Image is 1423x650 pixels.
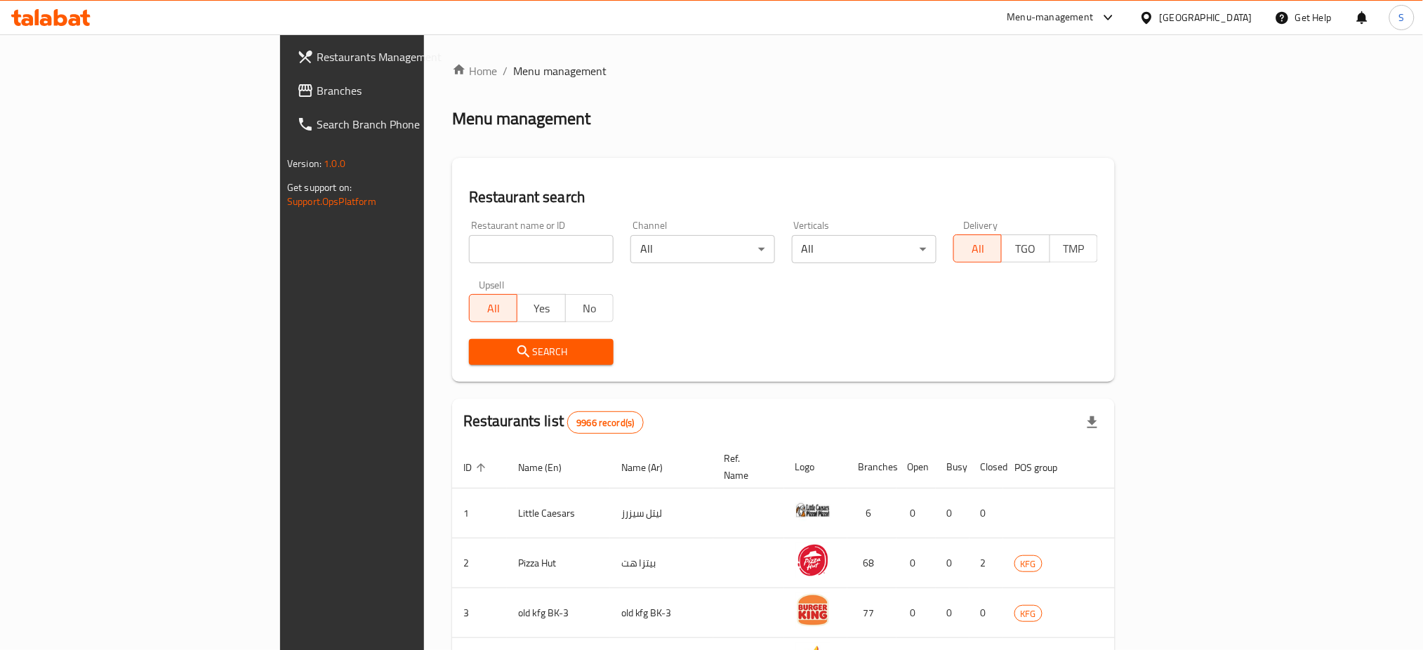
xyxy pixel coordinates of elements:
[317,82,507,99] span: Branches
[1001,234,1050,263] button: TGO
[513,62,607,79] span: Menu management
[507,588,610,638] td: old kfg BK-3
[621,459,681,476] span: Name (Ar)
[287,192,376,211] a: Support.OpsPlatform
[969,446,1003,489] th: Closed
[936,489,969,538] td: 0
[317,48,507,65] span: Restaurants Management
[1014,459,1075,476] span: POS group
[1050,234,1098,263] button: TMP
[795,543,830,578] img: Pizza Hut
[1015,606,1042,622] span: KFG
[507,538,610,588] td: Pizza Hut
[1056,239,1092,259] span: TMP
[287,178,352,197] span: Get support on:
[960,239,996,259] span: All
[479,280,505,290] label: Upsell
[469,187,1098,208] h2: Restaurant search
[1007,9,1094,26] div: Menu-management
[936,538,969,588] td: 0
[795,592,830,628] img: old kfg BK-3
[896,538,936,588] td: 0
[963,220,998,230] label: Delivery
[452,62,1115,79] nav: breadcrumb
[463,411,644,434] h2: Restaurants list
[507,489,610,538] td: Little Caesars
[847,538,896,588] td: 68
[610,489,713,538] td: ليتل سيزرز
[610,588,713,638] td: old kfg BK-3
[452,107,590,130] h2: Menu management
[610,538,713,588] td: بيتزا هت
[847,588,896,638] td: 77
[896,489,936,538] td: 0
[469,235,614,263] input: Search for restaurant name or ID..
[469,294,517,322] button: All
[324,154,345,173] span: 1.0.0
[565,294,614,322] button: No
[630,235,775,263] div: All
[567,411,643,434] div: Total records count
[784,446,847,489] th: Logo
[475,298,512,319] span: All
[847,489,896,538] td: 6
[517,294,565,322] button: Yes
[969,538,1003,588] td: 2
[936,588,969,638] td: 0
[1015,556,1042,572] span: KFG
[1007,239,1044,259] span: TGO
[518,459,580,476] span: Name (En)
[1399,10,1405,25] span: S
[1075,406,1109,439] div: Export file
[1160,10,1252,25] div: [GEOGRAPHIC_DATA]
[795,493,830,528] img: Little Caesars
[896,446,936,489] th: Open
[568,416,642,430] span: 9966 record(s)
[896,588,936,638] td: 0
[286,40,518,74] a: Restaurants Management
[480,343,602,361] span: Search
[724,450,767,484] span: Ref. Name
[286,107,518,141] a: Search Branch Phone
[936,446,969,489] th: Busy
[953,234,1002,263] button: All
[469,339,614,365] button: Search
[969,588,1003,638] td: 0
[317,116,507,133] span: Search Branch Phone
[847,446,896,489] th: Branches
[571,298,608,319] span: No
[286,74,518,107] a: Branches
[792,235,936,263] div: All
[523,298,560,319] span: Yes
[463,459,490,476] span: ID
[287,154,322,173] span: Version:
[969,489,1003,538] td: 0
